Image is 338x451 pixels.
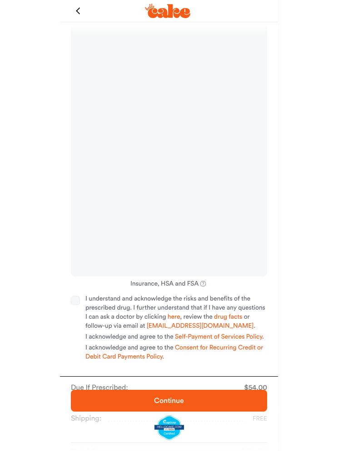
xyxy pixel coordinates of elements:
button: I understand and acknowledge the risks and benefits of the prescribed drug. I further understand ... [71,296,80,305]
span: I acknowledge and agree to the . [85,333,267,342]
a: here [168,314,180,320]
a: Self-Payment of Services Policy [175,334,262,340]
a: Consent for Recurring Credit or Debit Card Payments Policy [85,344,263,360]
a: drug facts [214,314,242,320]
span: Continue [154,397,184,404]
div: Insurance, HSA and FSA [71,279,267,288]
span: I understand and acknowledge the risks and benefits of the prescribed drug. I further understand ... [85,295,267,331]
span: I acknowledge and agree to the . [85,344,267,362]
iframe: Secure payment input frame [78,30,260,271]
img: legit-script-certified.png [154,415,184,440]
a: [EMAIL_ADDRESS][DOMAIN_NAME] [147,323,253,329]
button: Continue [71,389,267,411]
